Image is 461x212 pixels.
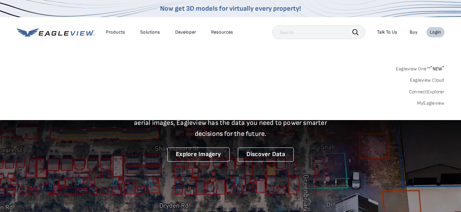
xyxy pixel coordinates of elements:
p: A new era starts here. Built on more than 3.5 billion high-resolution aerial images, Eagleview ha... [126,106,336,139]
input: Search [272,25,365,39]
a: Now get 3D models for virtually every property! [160,4,301,13]
span: NEW [430,66,444,72]
div: Resources [211,29,233,35]
a: Developer [175,29,196,35]
a: Discover Data [238,148,294,162]
div: Login [430,29,441,35]
a: ConnectExplorer [409,89,445,95]
a: Explore Imagery [167,148,230,162]
a: Eagleview Cloud [410,77,445,83]
div: Solutions [140,29,160,35]
div: Products [106,29,125,35]
a: Buy [410,29,417,35]
a: Eagleview One™*NEW* [396,64,445,72]
a: MyEagleview [417,100,445,106]
div: Talk To Us [377,29,397,35]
